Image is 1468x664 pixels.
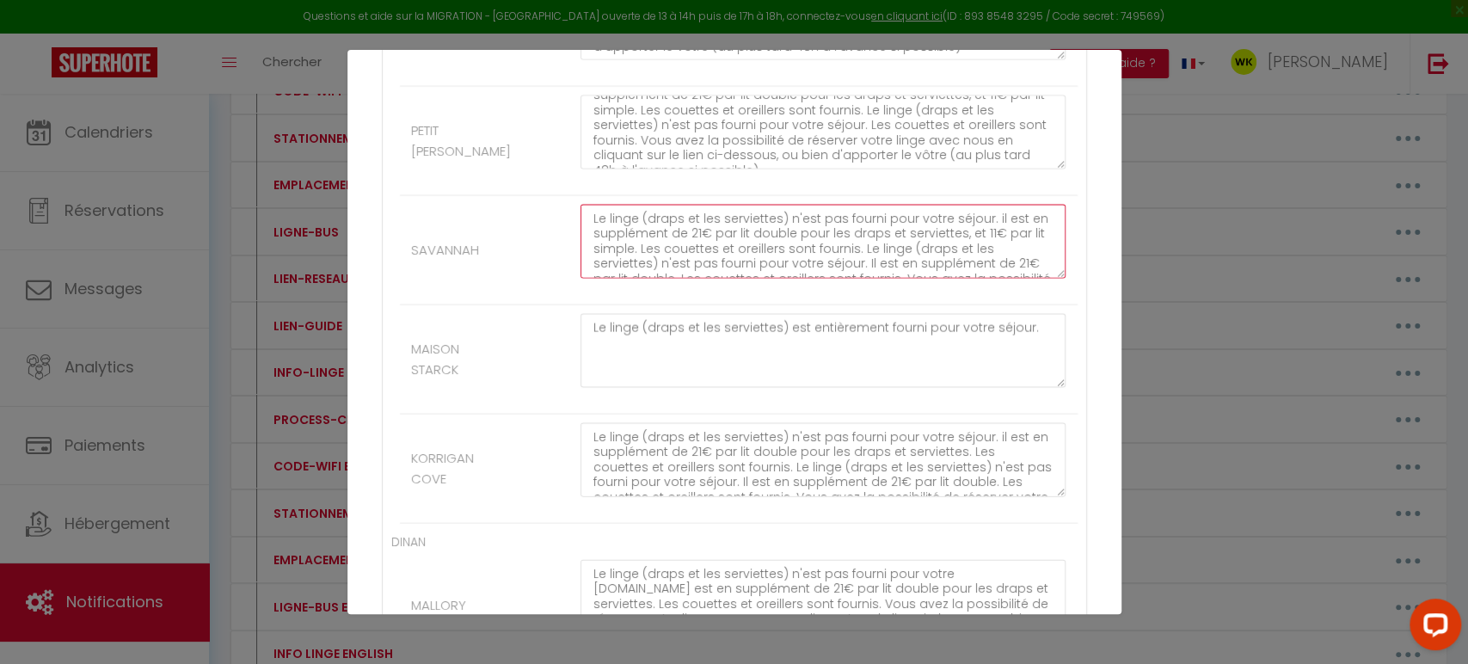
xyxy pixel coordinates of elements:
[411,240,479,261] label: SAVANNAH
[411,448,501,489] label: KORRIGAN COVE
[411,595,466,616] label: MALLORY
[1396,592,1468,664] iframe: LiveChat chat widget
[411,120,511,161] label: PETIT [PERSON_NAME]
[391,532,426,551] label: DINAN
[411,339,501,379] label: MAISON STARCK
